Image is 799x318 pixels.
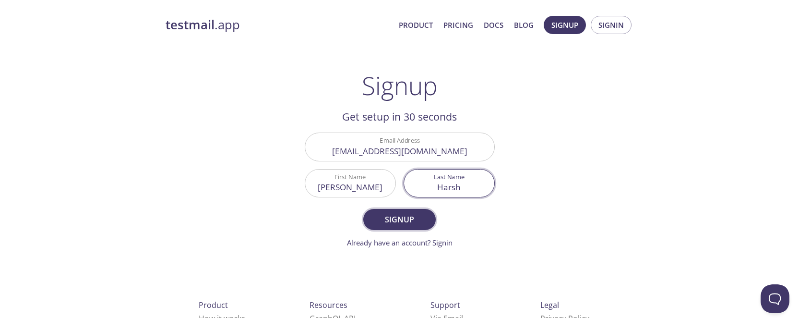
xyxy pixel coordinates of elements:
[374,213,425,226] span: Signup
[199,300,228,310] span: Product
[399,19,433,31] a: Product
[347,238,453,247] a: Already have an account? Signin
[443,19,473,31] a: Pricing
[544,16,586,34] button: Signup
[591,16,632,34] button: Signin
[166,16,215,33] strong: testmail
[551,19,578,31] span: Signup
[166,17,391,33] a: testmail.app
[514,19,534,31] a: Blog
[362,71,438,100] h1: Signup
[484,19,503,31] a: Docs
[305,109,495,125] h2: Get setup in 30 seconds
[363,209,435,230] button: Signup
[310,300,347,310] span: Resources
[540,300,559,310] span: Legal
[598,19,624,31] span: Signin
[761,284,789,313] iframe: Help Scout Beacon - Open
[430,300,460,310] span: Support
